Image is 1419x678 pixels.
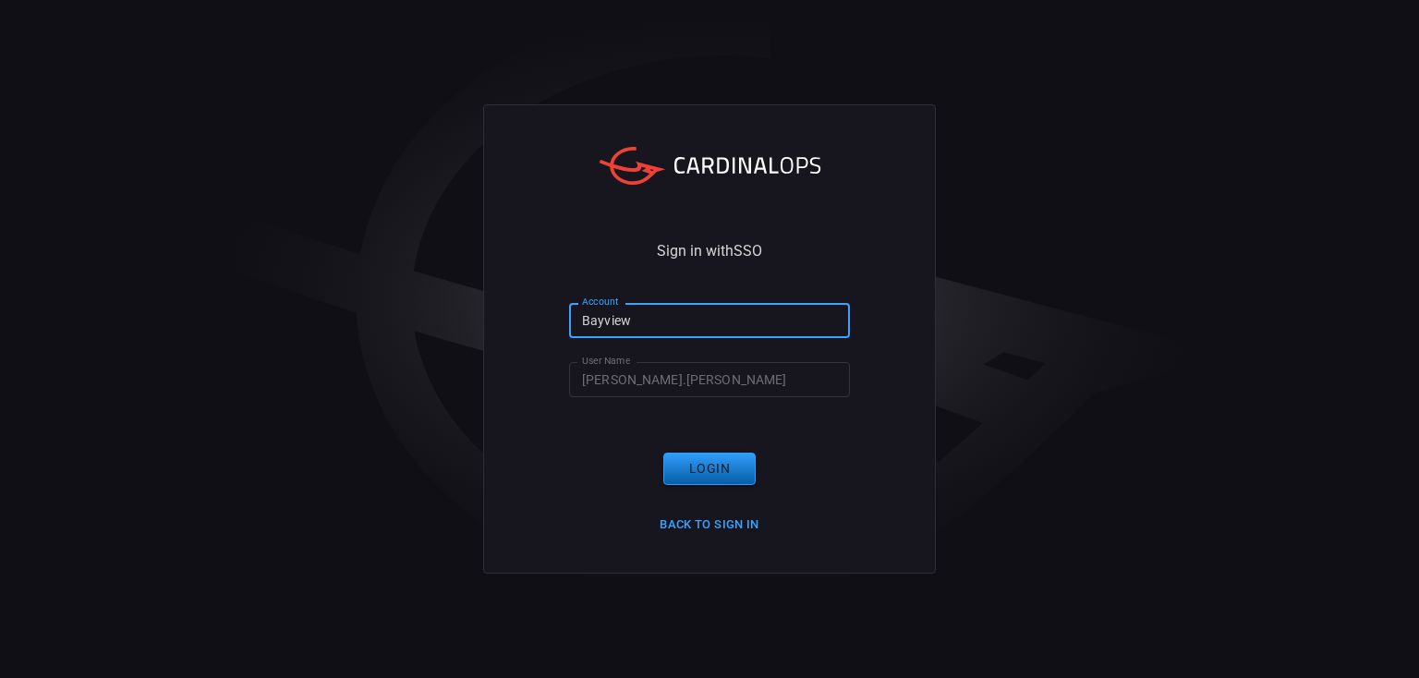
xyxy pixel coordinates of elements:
[582,354,630,368] label: User Name
[582,295,619,309] label: Account
[649,511,770,539] button: Back to Sign in
[569,362,850,396] input: Type your user name
[657,244,762,259] span: Sign in with SSO
[663,453,756,485] button: Login
[569,303,850,337] input: Type your account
